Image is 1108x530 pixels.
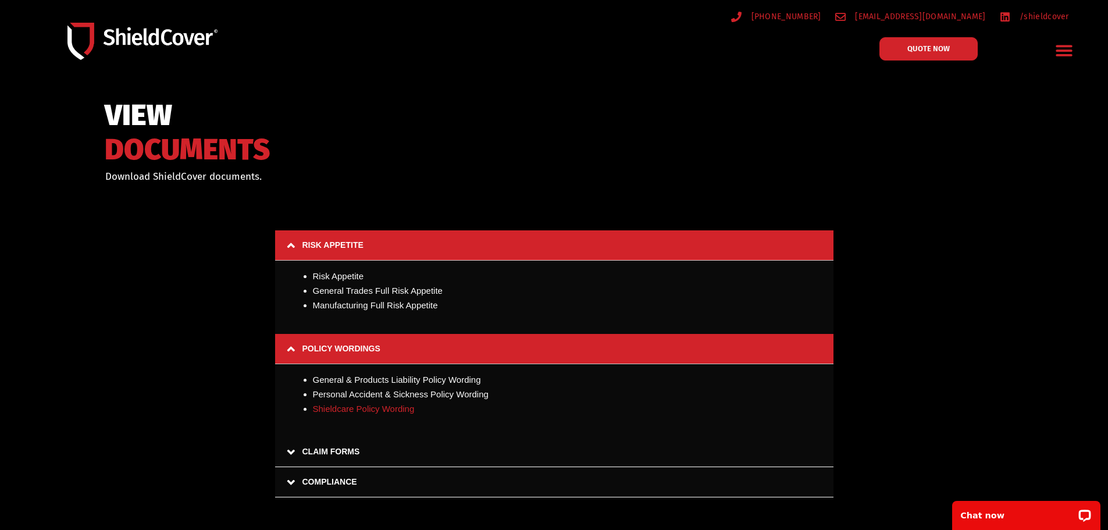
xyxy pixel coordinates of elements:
[1000,9,1069,24] a: /shieldcover
[879,37,978,61] a: QUOTE NOW
[275,467,833,497] a: COMPLIANCE
[1017,9,1069,24] span: /shieldcover
[67,23,218,59] img: Shield-Cover-Underwriting-Australia-logo-full
[313,300,438,310] a: Manufacturing Full Risk Appetite
[945,493,1108,530] iframe: LiveChat chat widget
[313,375,481,385] a: General & Products Liability Policy Wording
[835,9,986,24] a: [EMAIL_ADDRESS][DOMAIN_NAME]
[313,404,415,414] a: Shieldcare Policy Wording
[313,389,489,399] a: Personal Accident & Sickness Policy Wording
[907,45,950,52] span: QUOTE NOW
[313,271,364,281] a: Risk Appetite
[852,9,985,24] span: [EMAIL_ADDRESS][DOMAIN_NAME]
[275,230,833,261] a: RISK APPETITE
[1051,37,1078,64] div: Menu Toggle
[275,437,833,467] a: CLAIM FORMS
[275,334,833,364] a: POLICY WORDINGS
[313,286,443,296] a: General Trades Full Risk Appetite
[749,9,821,24] span: [PHONE_NUMBER]
[105,104,270,127] span: VIEW
[731,9,821,24] a: [PHONE_NUMBER]
[105,169,539,184] p: Download ShieldCover documents.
